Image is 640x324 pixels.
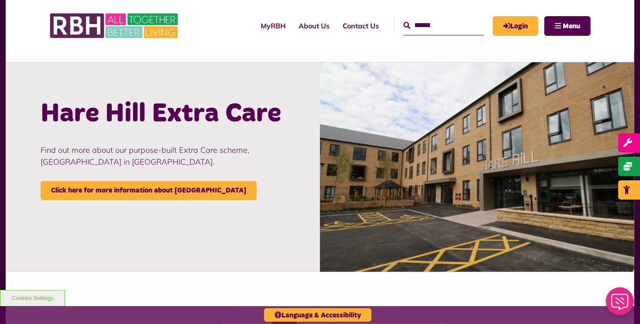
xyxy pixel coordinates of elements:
img: RBH [49,9,180,43]
iframe: Netcall Web Assistant for live chat [601,285,640,324]
a: MyRBH [493,16,538,36]
img: Hare Hill 108 [320,62,634,272]
a: Click here for more information about [GEOGRAPHIC_DATA] [41,181,257,200]
span: Menu [563,23,580,30]
input: Search [403,16,484,35]
a: About Us [292,14,336,38]
a: Contact Us [336,14,385,38]
button: Language & Accessibility [264,308,372,322]
h2: Hare Hill Extra Care [41,97,285,131]
p: Find out more about our purpose-built Extra Care scheme, [GEOGRAPHIC_DATA] in [GEOGRAPHIC_DATA]. [41,145,285,168]
button: Navigation [544,16,591,36]
a: MyRBH [254,14,292,38]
